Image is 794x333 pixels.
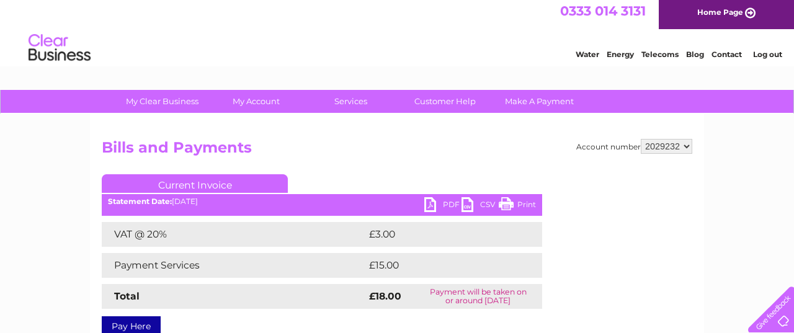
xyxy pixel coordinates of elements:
[686,53,704,62] a: Blog
[102,222,366,247] td: VAT @ 20%
[641,53,679,62] a: Telecoms
[102,139,692,162] h2: Bills and Payments
[366,222,514,247] td: £3.00
[102,174,288,193] a: Current Invoice
[102,253,366,278] td: Payment Services
[300,90,402,113] a: Services
[424,197,462,215] a: PDF
[102,197,542,206] div: [DATE]
[366,253,516,278] td: £15.00
[560,6,646,22] a: 0333 014 3131
[111,90,213,113] a: My Clear Business
[576,53,599,62] a: Water
[28,32,91,70] img: logo.png
[499,197,536,215] a: Print
[394,90,496,113] a: Customer Help
[108,197,172,206] b: Statement Date:
[488,90,591,113] a: Make A Payment
[205,90,308,113] a: My Account
[114,290,140,302] strong: Total
[414,284,542,309] td: Payment will be taken on or around [DATE]
[462,197,499,215] a: CSV
[753,53,782,62] a: Log out
[711,53,742,62] a: Contact
[576,139,692,154] div: Account number
[105,7,691,60] div: Clear Business is a trading name of Verastar Limited (registered in [GEOGRAPHIC_DATA] No. 3667643...
[369,290,401,302] strong: £18.00
[607,53,634,62] a: Energy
